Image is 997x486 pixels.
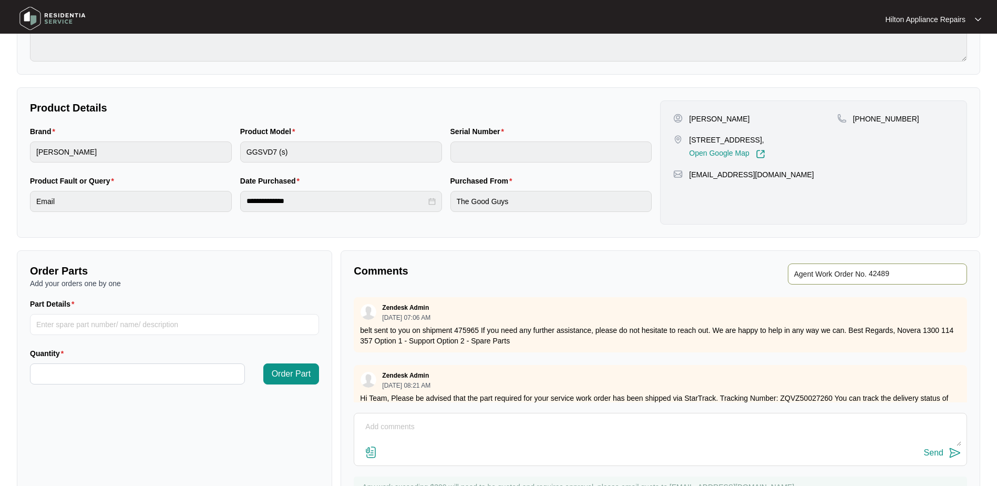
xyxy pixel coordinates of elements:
img: user.svg [361,304,376,320]
input: Product Fault or Query [30,191,232,212]
label: Quantity [30,348,68,359]
input: Product Model [240,141,442,163]
label: Brand [30,126,59,137]
input: Purchased From [450,191,652,212]
span: Agent Work Order No. [794,268,867,280]
p: Hi Team, Please be advised that the part required for your service work order has been shipped vi... [360,393,961,424]
img: user.svg [361,372,376,388]
label: Product Fault or Query [30,176,118,186]
p: Order Parts [30,264,319,278]
button: Order Part [263,363,320,384]
input: Add Agent Work Order No. [869,268,961,280]
p: [EMAIL_ADDRESS][DOMAIN_NAME] [689,169,814,180]
p: [PERSON_NAME] [689,114,749,124]
label: Part Details [30,299,79,309]
label: Date Purchased [240,176,304,186]
img: map-pin [837,114,847,123]
img: residentia service logo [16,3,89,34]
p: [PHONE_NUMBER] [853,114,919,124]
input: Date Purchased [246,196,426,207]
input: Brand [30,141,232,163]
p: Zendesk Admin [382,303,429,312]
label: Purchased From [450,176,517,186]
p: [DATE] 08:21 AM [382,382,430,389]
p: Zendesk Admin [382,371,429,380]
img: user-pin [673,114,683,123]
p: Add your orders one by one [30,278,319,289]
label: Serial Number [450,126,508,137]
input: Part Details [30,314,319,335]
label: Product Model [240,126,300,137]
div: Send [924,448,943,458]
span: Order Part [272,368,311,380]
p: [STREET_ADDRESS], [689,135,765,145]
img: Link-External [756,149,765,159]
button: Send [924,446,961,460]
img: map-pin [673,169,683,179]
input: Serial Number [450,141,652,163]
p: [DATE] 07:06 AM [382,315,430,321]
input: Quantity [30,364,244,384]
a: Open Google Map [689,149,765,159]
img: dropdown arrow [975,17,981,22]
img: send-icon.svg [949,447,961,459]
img: map-pin [673,135,683,144]
p: belt sent to you on shipment 475965 If you need any further assistance, please do not hesitate to... [360,325,961,346]
p: Comments [354,264,653,278]
p: Product Details [30,100,652,115]
img: file-attachment-doc.svg [365,446,377,459]
p: Hilton Appliance Repairs [885,14,965,25]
